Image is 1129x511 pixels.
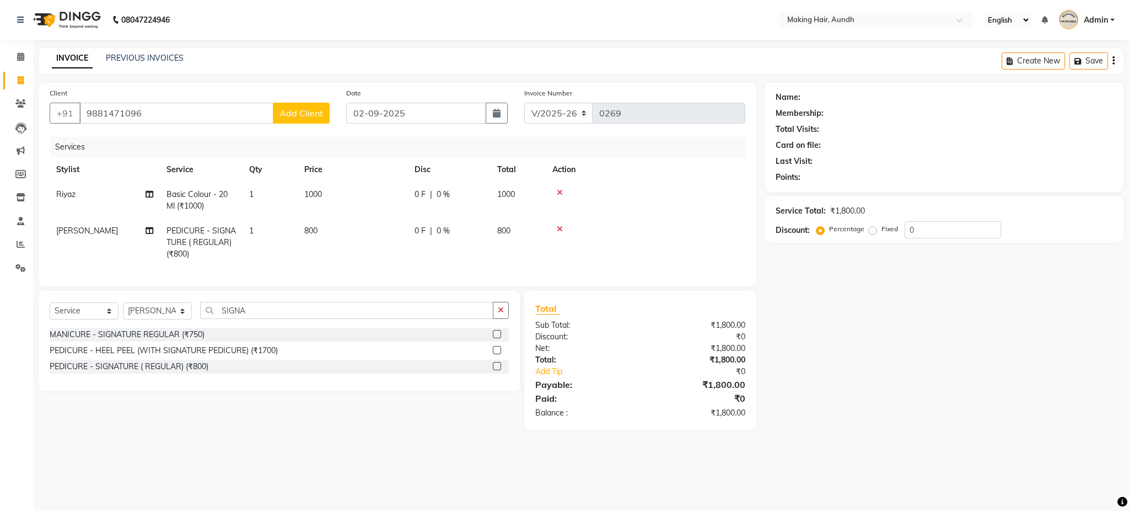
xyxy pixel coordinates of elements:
div: Last Visit: [776,156,813,167]
div: Payable: [527,378,641,391]
div: ₹0 [659,366,754,377]
a: PREVIOUS INVOICES [106,53,184,63]
a: Add Tip [527,366,659,377]
input: Search or Scan [200,302,493,319]
div: ₹0 [641,331,754,343]
span: 1000 [304,189,322,199]
div: Total Visits: [776,124,819,135]
div: Paid: [527,392,641,405]
div: Sub Total: [527,320,641,331]
div: Total: [527,354,641,366]
div: Net: [527,343,641,354]
div: Balance : [527,407,641,419]
div: MANICURE - SIGNATURE REGULAR (₹750) [50,329,205,340]
span: Add Client [279,108,323,119]
div: ₹1,800.00 [641,320,754,331]
div: Service Total: [776,205,826,217]
div: ₹0 [641,392,754,405]
span: 0 % [437,225,450,237]
a: INVOICE [52,49,93,68]
div: Membership: [776,108,824,119]
span: 1 [249,189,254,199]
div: PEDICURE - SIGNATURE ( REGULAR) (₹800) [50,361,208,372]
div: Services [51,137,754,157]
th: Total [491,157,546,182]
div: ₹1,800.00 [641,354,754,366]
span: | [430,225,432,237]
input: Search by Name/Mobile/Email/Code [79,103,273,124]
span: Basic Colour - 20 Ml (₹1000) [166,189,228,211]
div: Discount: [776,225,810,236]
span: 0 F [415,189,426,200]
div: PEDICURE - HEEL PEEL (WITH SIGNATURE PEDICURE) (₹1700) [50,345,278,356]
div: Discount: [527,331,641,343]
th: Disc [408,157,491,182]
span: [PERSON_NAME] [56,226,118,236]
span: 1000 [497,189,515,199]
label: Invoice Number [524,88,572,98]
label: Percentage [829,224,864,234]
div: Name: [776,92,800,103]
th: Action [546,157,745,182]
span: 800 [497,226,510,236]
th: Qty [243,157,298,182]
button: Create New [1002,52,1065,70]
th: Stylist [50,157,160,182]
div: Points: [776,172,800,183]
label: Fixed [881,224,898,234]
span: | [430,189,432,200]
div: ₹1,800.00 [641,407,754,419]
button: +91 [50,103,80,124]
b: 08047224946 [121,4,170,35]
div: Card on file: [776,140,821,151]
span: 0 % [437,189,450,200]
span: Admin [1084,14,1108,26]
label: Client [50,88,67,98]
div: ₹1,800.00 [641,343,754,354]
span: Riyaz [56,189,76,199]
th: Price [298,157,408,182]
th: Service [160,157,243,182]
img: logo [28,4,104,35]
span: PEDICURE - SIGNATURE ( REGULAR) (₹800) [166,226,236,259]
div: ₹1,800.00 [641,378,754,391]
span: 0 F [415,225,426,237]
span: 1 [249,226,254,236]
div: ₹1,800.00 [830,205,865,217]
button: Add Client [273,103,330,124]
img: Admin [1059,10,1078,29]
span: 800 [304,226,318,236]
span: Total [535,303,561,315]
button: Save [1069,52,1108,70]
label: Date [346,88,361,98]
